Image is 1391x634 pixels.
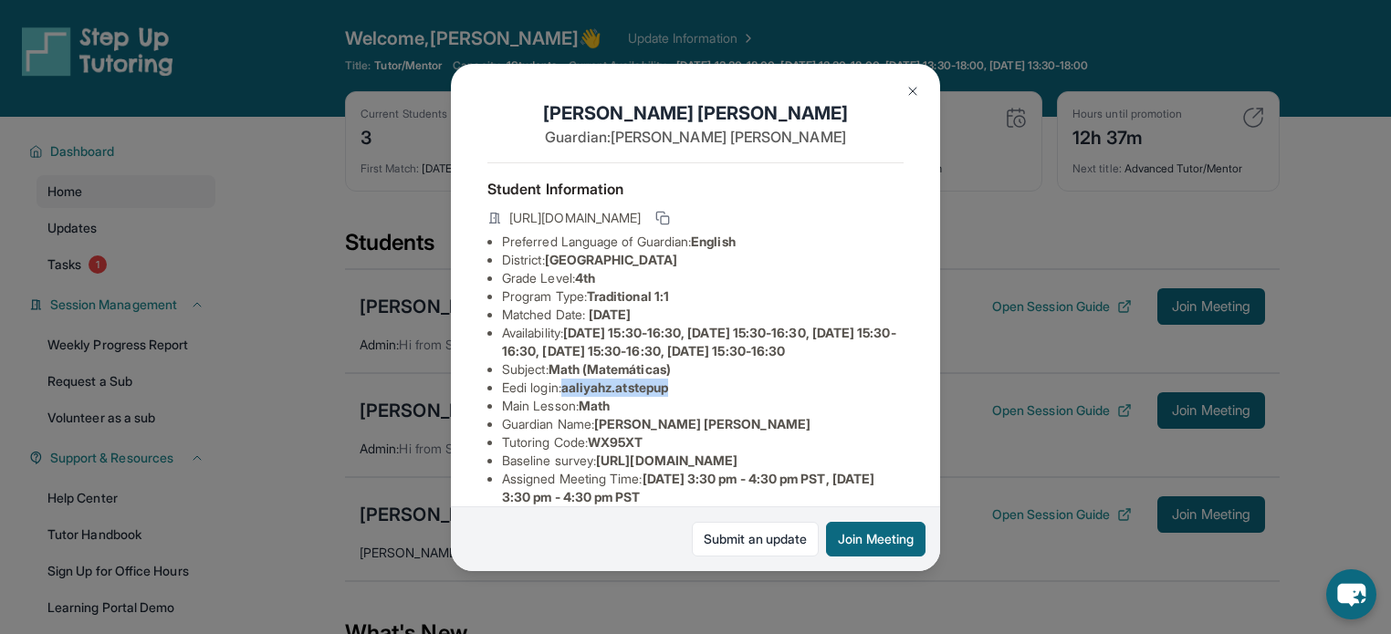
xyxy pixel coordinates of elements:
[502,471,874,504] span: [DATE] 3:30 pm - 4:30 pm PST, [DATE] 3:30 pm - 4:30 pm PST
[502,433,904,452] li: Tutoring Code :
[826,522,926,556] button: Join Meeting
[487,100,904,126] h1: [PERSON_NAME] [PERSON_NAME]
[575,270,595,286] span: 4th
[594,416,811,431] span: [PERSON_NAME] [PERSON_NAME]
[502,470,904,506] li: Assigned Meeting Time :
[487,178,904,200] h4: Student Information
[589,307,631,322] span: [DATE]
[652,207,674,229] button: Copy link
[502,325,896,359] span: [DATE] 15:30-16:30, [DATE] 15:30-16:30, [DATE] 15:30-16:30, [DATE] 15:30-16:30, [DATE] 15:30-16:30
[509,209,641,227] span: [URL][DOMAIN_NAME]
[502,287,904,306] li: Program Type:
[502,269,904,287] li: Grade Level:
[588,434,643,450] span: WX95XT
[502,251,904,269] li: District:
[487,126,904,148] p: Guardian: [PERSON_NAME] [PERSON_NAME]
[545,252,677,267] span: [GEOGRAPHIC_DATA]
[579,398,610,413] span: Math
[502,397,904,415] li: Main Lesson :
[502,306,904,324] li: Matched Date:
[1326,569,1376,619] button: chat-button
[502,233,904,251] li: Preferred Language of Guardian:
[549,361,671,377] span: Math (Matemáticas)
[905,84,920,99] img: Close Icon
[561,379,668,395] span: aaliyahz.atstepup
[502,415,904,433] li: Guardian Name :
[691,234,736,249] span: English
[502,452,904,470] li: Baseline survey :
[502,360,904,379] li: Subject :
[502,324,904,360] li: Availability:
[502,379,904,397] li: Eedi login :
[587,288,669,304] span: Traditional 1:1
[692,522,819,556] a: Submit an update
[596,452,737,468] span: [URL][DOMAIN_NAME]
